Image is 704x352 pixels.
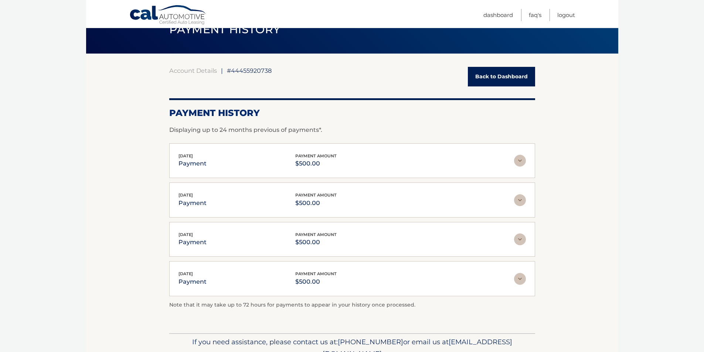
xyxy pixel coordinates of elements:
[514,155,526,167] img: accordion-rest.svg
[295,271,337,276] span: payment amount
[178,153,193,158] span: [DATE]
[178,237,207,247] p: payment
[295,158,337,169] p: $500.00
[514,233,526,245] img: accordion-rest.svg
[529,9,541,21] a: FAQ's
[129,5,207,26] a: Cal Automotive
[169,107,535,119] h2: Payment History
[295,153,337,158] span: payment amount
[169,301,535,310] p: Note that it may take up to 72 hours for payments to appear in your history once processed.
[295,237,337,247] p: $500.00
[178,271,193,276] span: [DATE]
[468,67,535,86] a: Back to Dashboard
[178,277,207,287] p: payment
[169,126,535,134] p: Displaying up to 24 months previous of payments*.
[178,192,193,198] span: [DATE]
[227,67,272,74] span: #44455920738
[338,338,403,346] span: [PHONE_NUMBER]
[557,9,575,21] a: Logout
[178,232,193,237] span: [DATE]
[483,9,513,21] a: Dashboard
[295,198,337,208] p: $500.00
[169,23,280,36] span: PAYMENT HISTORY
[178,198,207,208] p: payment
[295,192,337,198] span: payment amount
[178,158,207,169] p: payment
[514,273,526,285] img: accordion-rest.svg
[221,67,223,74] span: |
[295,277,337,287] p: $500.00
[295,232,337,237] span: payment amount
[514,194,526,206] img: accordion-rest.svg
[169,67,217,74] a: Account Details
